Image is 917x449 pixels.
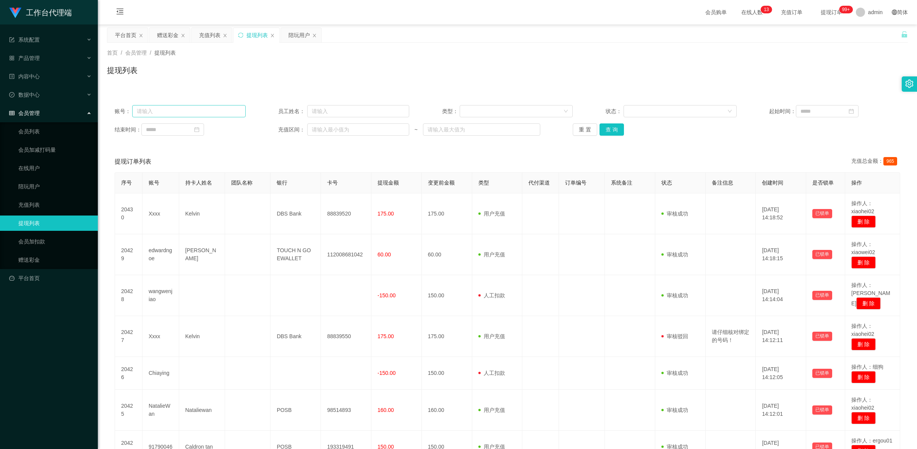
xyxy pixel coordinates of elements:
span: / [121,50,122,56]
sup: 1071 [839,6,853,13]
button: 已锁单 [812,369,832,378]
span: 175.00 [377,211,394,217]
span: 审核成功 [661,370,688,376]
span: 变更前金额 [428,180,455,186]
span: 提现订单 [817,10,846,15]
td: 88839550 [321,316,371,357]
a: 充值列表 [18,197,92,212]
span: -150.00 [377,292,395,298]
td: Nataliewan [179,390,225,431]
td: 请仔细核对绑定的号码！ [706,316,756,357]
td: NatalieWan [143,390,179,431]
span: 人工扣款 [478,370,505,376]
span: 审核驳回 [661,333,688,339]
span: 操作人：细狗 [851,364,883,370]
i: 图标: profile [9,74,15,79]
button: 已锁单 [812,405,832,415]
button: 删 除 [856,297,881,310]
td: [DATE] 14:18:15 [756,234,806,275]
td: wangwenjiao [143,275,179,316]
span: 类型 [478,180,489,186]
span: 操作人：ergou01 [851,438,892,444]
span: 会员管理 [125,50,147,56]
td: 20427 [115,316,143,357]
a: 在线用户 [18,160,92,176]
span: 用户充值 [478,211,505,217]
td: DBS Bank [271,316,321,357]
span: 在线人数 [737,10,766,15]
button: 已锁单 [812,291,832,300]
span: 账号 [149,180,159,186]
span: 状态： [606,107,624,115]
span: 备注信息 [712,180,733,186]
span: 操作人：xiaohei02 [851,200,874,214]
span: 序号 [121,180,132,186]
span: 审核成功 [661,292,688,298]
span: 会员管理 [9,110,40,116]
span: 是否锁单 [812,180,834,186]
i: 图标: close [312,33,317,38]
span: 操作人：xiaohei02 [851,397,874,411]
span: 审核成功 [661,407,688,413]
span: 充值区间： [278,126,307,134]
span: 审核成功 [661,251,688,258]
i: 图标: calendar [194,127,199,132]
td: 60.00 [422,234,472,275]
span: 状态 [661,180,672,186]
i: 图标: global [892,10,897,15]
span: 订单编号 [565,180,586,186]
td: 175.00 [422,316,472,357]
span: / [150,50,151,56]
input: 请输入最小值为 [307,123,409,136]
span: 提现列表 [154,50,176,56]
span: 965 [883,157,897,165]
button: 已锁单 [812,209,832,218]
button: 删 除 [851,338,876,350]
i: 图标: calendar [849,109,854,114]
div: 充值总金额： [851,157,900,166]
span: 系统备注 [611,180,632,186]
button: 删 除 [851,256,876,269]
td: 20430 [115,193,143,234]
sup: 13 [761,6,772,13]
button: 已锁单 [812,250,832,259]
td: 98514893 [321,390,371,431]
span: 用户充值 [478,407,505,413]
span: 60.00 [377,251,391,258]
span: 系统配置 [9,37,40,43]
span: 产品管理 [9,55,40,61]
i: 图标: menu-fold [107,0,133,25]
td: 160.00 [422,390,472,431]
i: 图标: table [9,110,15,116]
td: [DATE] 14:12:11 [756,316,806,357]
span: ~ [409,126,423,134]
td: 20425 [115,390,143,431]
i: 图标: close [139,33,143,38]
span: 类型： [442,107,460,115]
td: [DATE] 14:12:01 [756,390,806,431]
span: 175.00 [377,333,394,339]
td: Xxxx [143,316,179,357]
span: 160.00 [377,407,394,413]
a: 提现列表 [18,216,92,231]
i: 图标: down [564,109,568,114]
i: 图标: close [270,33,275,38]
a: 陪玩用户 [18,179,92,194]
button: 删 除 [851,371,876,383]
a: 赠送彩金 [18,252,92,267]
td: Xxxx [143,193,179,234]
input: 请输入 [307,105,409,117]
button: 重 置 [573,123,597,136]
span: 用户充值 [478,333,505,339]
i: 图标: setting [905,79,914,88]
i: 图标: unlock [901,31,908,38]
td: [DATE] 14:14:04 [756,275,806,316]
div: 提现列表 [246,28,268,42]
td: 175.00 [422,193,472,234]
td: Kelvin [179,193,225,234]
a: 图标: dashboard平台首页 [9,271,92,286]
span: 操作人：xiaowei02 [851,241,875,255]
td: TOUCH N GO EWALLET [271,234,321,275]
i: 图标: form [9,37,15,42]
td: Kelvin [179,316,225,357]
